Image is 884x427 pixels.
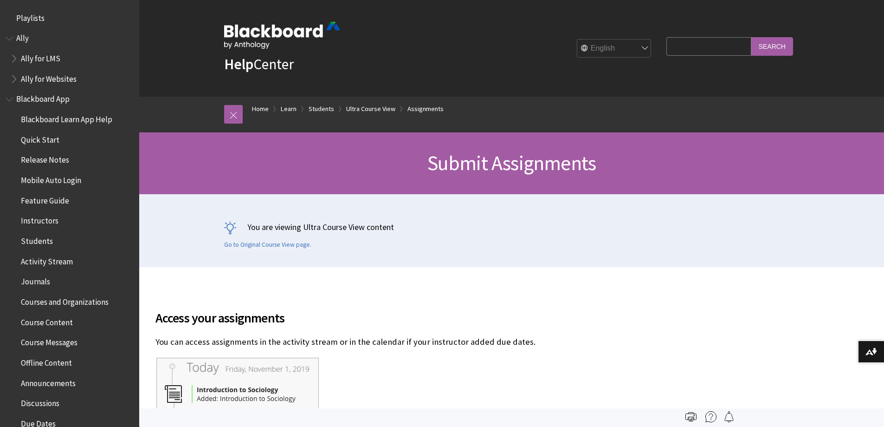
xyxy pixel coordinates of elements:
[16,92,70,104] span: Blackboard App
[21,274,50,287] span: Journals
[16,10,45,23] span: Playlists
[427,150,596,176] span: Submit Assignments
[723,411,735,422] img: Follow this page
[705,411,716,422] img: More help
[21,152,69,165] span: Release Notes
[21,395,59,408] span: Discussions
[281,103,297,115] a: Learn
[21,254,73,266] span: Activity Stream
[224,22,340,49] img: Blackboard by Anthology
[21,355,72,368] span: Offline Content
[21,193,69,205] span: Feature Guide
[155,308,731,328] span: Access your assignments
[751,37,793,55] input: Search
[224,241,311,249] a: Go to Original Course View page.
[224,221,800,233] p: You are viewing Ultra Course View content
[6,31,134,87] nav: Book outline for Anthology Ally Help
[21,213,58,226] span: Instructors
[309,103,334,115] a: Students
[407,103,444,115] a: Assignments
[577,39,652,58] select: Site Language Selector
[21,51,60,63] span: Ally for LMS
[21,132,59,145] span: Quick Start
[224,55,253,73] strong: Help
[346,103,395,115] a: Ultra Course View
[21,233,53,246] span: Students
[155,336,731,348] p: You can access assignments in the activity stream or in the calendar if your instructor added due...
[252,103,269,115] a: Home
[155,357,321,412] img: New assignment notification displayed in the activity stream of the Student's view.
[21,375,76,388] span: Announcements
[21,71,77,84] span: Ally for Websites
[224,55,294,73] a: HelpCenter
[21,294,109,307] span: Courses and Organizations
[21,315,73,327] span: Course Content
[16,31,29,43] span: Ally
[21,112,112,124] span: Blackboard Learn App Help
[6,10,134,26] nav: Book outline for Playlists
[21,335,77,348] span: Course Messages
[21,172,81,185] span: Mobile Auto Login
[685,411,697,422] img: Print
